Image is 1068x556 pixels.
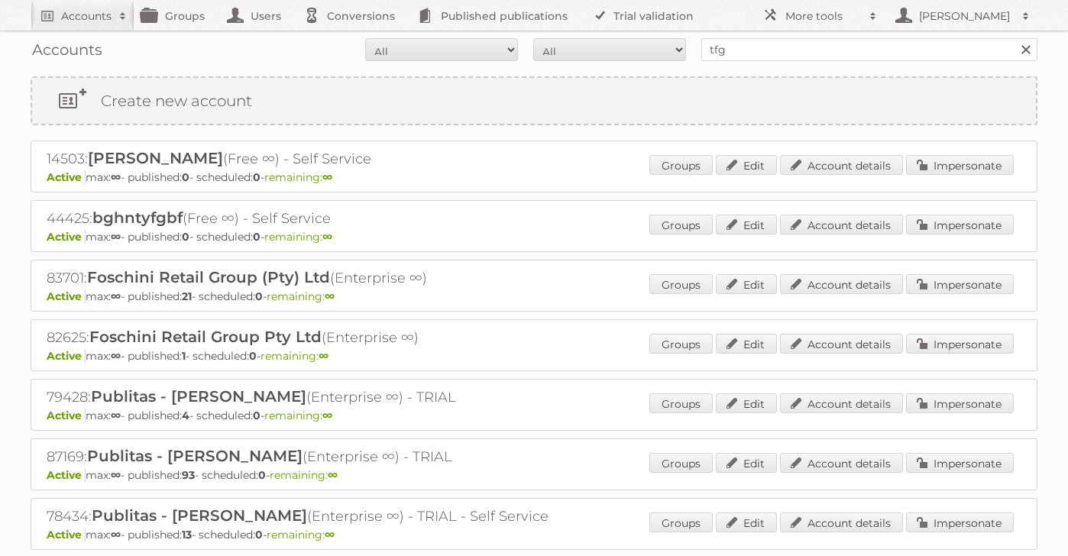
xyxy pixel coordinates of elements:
strong: ∞ [111,170,121,184]
strong: 0 [255,289,263,303]
strong: 0 [249,349,257,363]
a: Groups [649,215,713,234]
a: Impersonate [906,453,1014,473]
span: remaining: [261,349,328,363]
a: Edit [716,334,777,354]
span: remaining: [264,409,332,422]
strong: 0 [258,468,266,482]
span: Publitas - [PERSON_NAME] [91,387,306,406]
strong: ∞ [325,528,335,541]
strong: ∞ [325,289,335,303]
a: Edit [716,215,777,234]
span: bghntyfgbf [92,208,183,227]
span: remaining: [264,170,332,184]
a: Account details [780,334,903,354]
a: Account details [780,393,903,413]
a: Account details [780,453,903,473]
a: Edit [716,453,777,473]
span: remaining: [264,230,332,244]
a: Groups [649,155,713,175]
h2: 79428: (Enterprise ∞) - TRIAL [47,387,581,407]
strong: 0 [253,230,261,244]
a: Create new account [32,78,1036,124]
h2: 78434: (Enterprise ∞) - TRIAL - Self Service [47,506,581,526]
a: Edit [716,155,777,175]
span: Foschini Retail Group (Pty) Ltd [87,268,330,286]
a: Impersonate [906,155,1014,175]
a: Account details [780,274,903,294]
span: Publitas - [PERSON_NAME] [87,447,303,465]
a: Groups [649,274,713,294]
h2: More tools [785,8,862,24]
strong: ∞ [322,170,332,184]
p: max: - published: - scheduled: - [47,468,1021,482]
strong: 4 [182,409,189,422]
h2: 14503: (Free ∞) - Self Service [47,149,581,169]
a: Account details [780,512,903,532]
strong: ∞ [322,409,332,422]
span: remaining: [270,468,338,482]
a: Groups [649,393,713,413]
p: max: - published: - scheduled: - [47,230,1021,244]
span: Publitas - [PERSON_NAME] [92,506,307,525]
strong: 1 [182,349,186,363]
p: max: - published: - scheduled: - [47,170,1021,184]
p: max: - published: - scheduled: - [47,409,1021,422]
strong: 0 [255,528,263,541]
h2: 44425: (Free ∞) - Self Service [47,208,581,228]
a: Impersonate [906,393,1014,413]
p: max: - published: - scheduled: - [47,289,1021,303]
a: Impersonate [906,274,1014,294]
strong: ∞ [322,230,332,244]
a: Impersonate [906,334,1014,354]
strong: ∞ [111,528,121,541]
h2: Accounts [61,8,112,24]
a: Edit [716,512,777,532]
span: Active [47,289,86,303]
strong: ∞ [111,349,121,363]
strong: 0 [182,230,189,244]
p: max: - published: - scheduled: - [47,528,1021,541]
span: Active [47,409,86,422]
span: Active [47,230,86,244]
h2: 87169: (Enterprise ∞) - TRIAL [47,447,581,467]
a: Groups [649,453,713,473]
span: [PERSON_NAME] [88,149,223,167]
strong: ∞ [111,468,121,482]
strong: ∞ [328,468,338,482]
a: Account details [780,155,903,175]
span: Active [47,349,86,363]
h2: 82625: (Enterprise ∞) [47,328,581,347]
strong: 13 [182,528,192,541]
strong: 21 [182,289,192,303]
a: Impersonate [906,215,1014,234]
a: Account details [780,215,903,234]
span: Active [47,170,86,184]
strong: 0 [182,170,189,184]
a: Edit [716,274,777,294]
h2: [PERSON_NAME] [915,8,1015,24]
a: Groups [649,334,713,354]
p: max: - published: - scheduled: - [47,349,1021,363]
strong: ∞ [111,289,121,303]
a: Groups [649,512,713,532]
span: remaining: [267,289,335,303]
a: Impersonate [906,512,1014,532]
span: Active [47,468,86,482]
strong: ∞ [111,409,121,422]
strong: 0 [253,170,261,184]
span: remaining: [267,528,335,541]
a: Edit [716,393,777,413]
h2: 83701: (Enterprise ∞) [47,268,581,288]
strong: 0 [253,409,261,422]
strong: ∞ [111,230,121,244]
span: Active [47,528,86,541]
span: Foschini Retail Group Pty Ltd [89,328,322,346]
strong: ∞ [319,349,328,363]
strong: 93 [182,468,195,482]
